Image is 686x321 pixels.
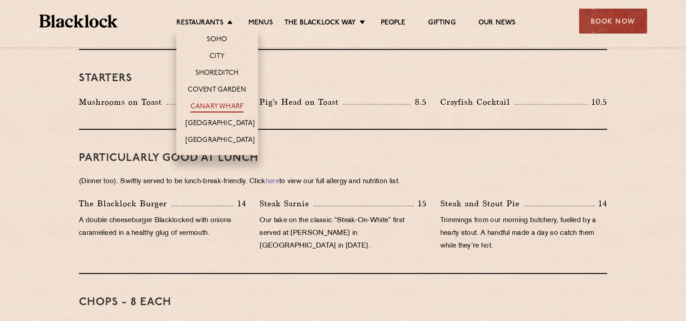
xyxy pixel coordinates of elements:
a: Shoreditch [195,69,239,79]
p: Crayfish Cocktail [440,96,515,108]
p: The Blacklock Burger [79,197,171,210]
p: 14 [594,198,607,209]
a: [GEOGRAPHIC_DATA] [185,119,255,129]
h3: PARTICULARLY GOOD AT LUNCH [79,152,607,164]
a: Canary Wharf [190,102,243,112]
a: The Blacklock Way [284,19,356,29]
a: City [209,52,225,62]
p: 15 [414,198,427,209]
a: Gifting [428,19,455,29]
h3: Starters [79,73,607,84]
div: Book Now [579,9,647,34]
a: Soho [207,35,228,45]
p: Pig's Head on Toast [259,96,343,108]
a: here [266,178,279,185]
p: Steak Sarnie [259,197,314,210]
p: A double cheeseburger Blacklocked with onions caramelised in a healthy glug of vermouth. [79,214,246,240]
p: 10.5 [587,96,607,108]
h3: Chops - 8 each [79,297,607,308]
a: Our News [478,19,516,29]
p: 8.5 [410,96,427,108]
a: [GEOGRAPHIC_DATA] [185,136,255,146]
a: People [381,19,405,29]
p: Our take on the classic “Steak-On-White” first served at [PERSON_NAME] in [GEOGRAPHIC_DATA] in [D... [259,214,426,253]
a: Covent Garden [188,86,246,96]
p: Trimmings from our morning butchery, fuelled by a hearty stout. A handful made a day so catch the... [440,214,607,253]
p: 14 [233,198,246,209]
p: Mushrooms on Toast [79,96,166,108]
p: Steak and Stout Pie [440,197,524,210]
p: (Dinner too). Swiftly served to be lunch-break-friendly. Click to view our full allergy and nutri... [79,175,607,188]
img: BL_Textured_Logo-footer-cropped.svg [39,15,118,28]
a: Restaurants [176,19,224,29]
a: Menus [248,19,273,29]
